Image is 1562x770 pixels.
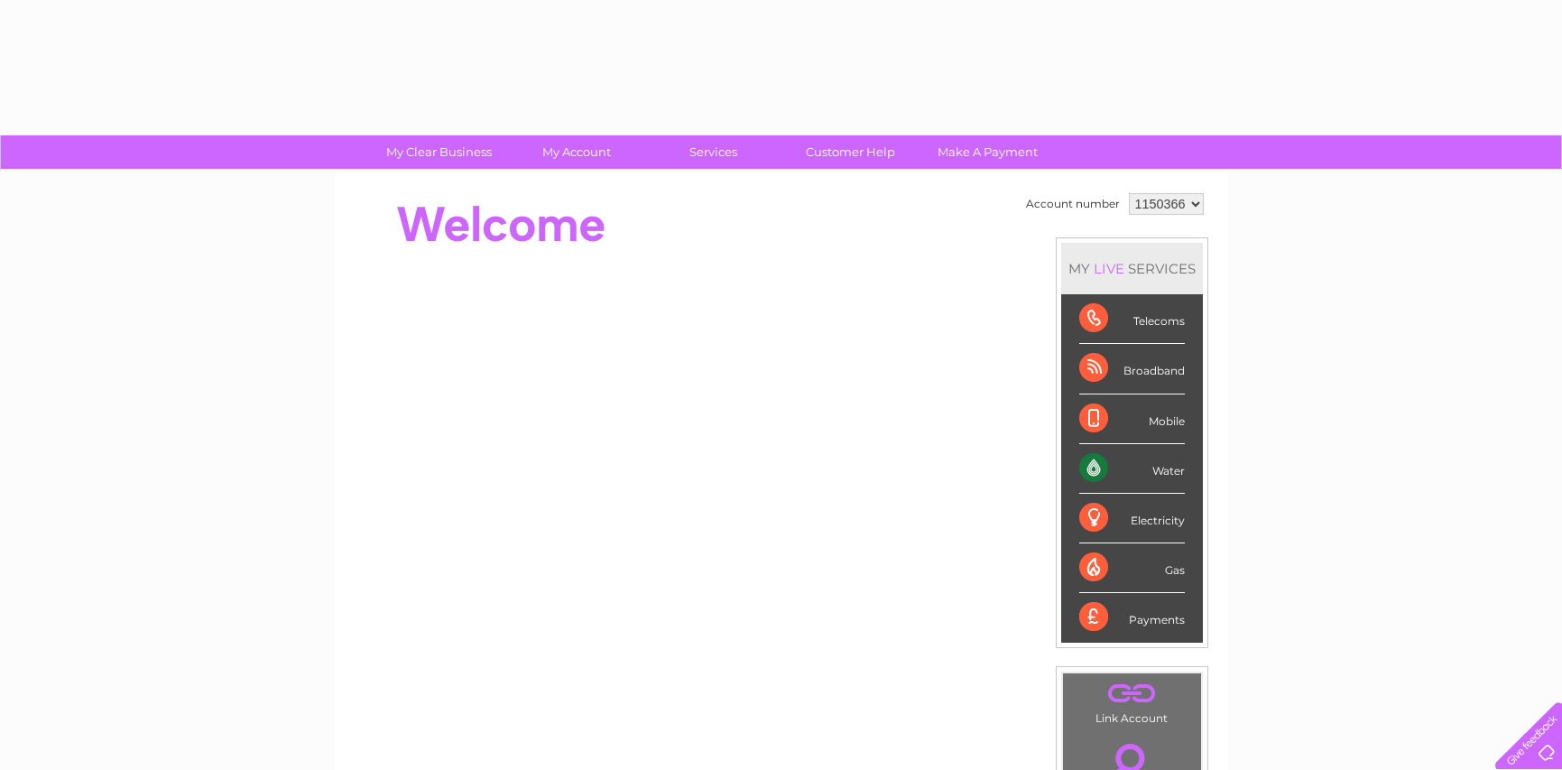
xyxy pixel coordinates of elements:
[1062,673,1202,729] td: Link Account
[502,135,651,169] a: My Account
[1079,344,1185,394] div: Broadband
[639,135,788,169] a: Services
[1061,243,1203,294] div: MY SERVICES
[1079,294,1185,344] div: Telecoms
[1090,260,1128,277] div: LIVE
[365,135,513,169] a: My Clear Business
[1079,593,1185,642] div: Payments
[1079,543,1185,593] div: Gas
[1068,678,1197,710] a: .
[776,135,925,169] a: Customer Help
[1079,444,1185,494] div: Water
[913,135,1062,169] a: Make A Payment
[1079,494,1185,543] div: Electricity
[1079,394,1185,444] div: Mobile
[1021,189,1124,219] td: Account number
